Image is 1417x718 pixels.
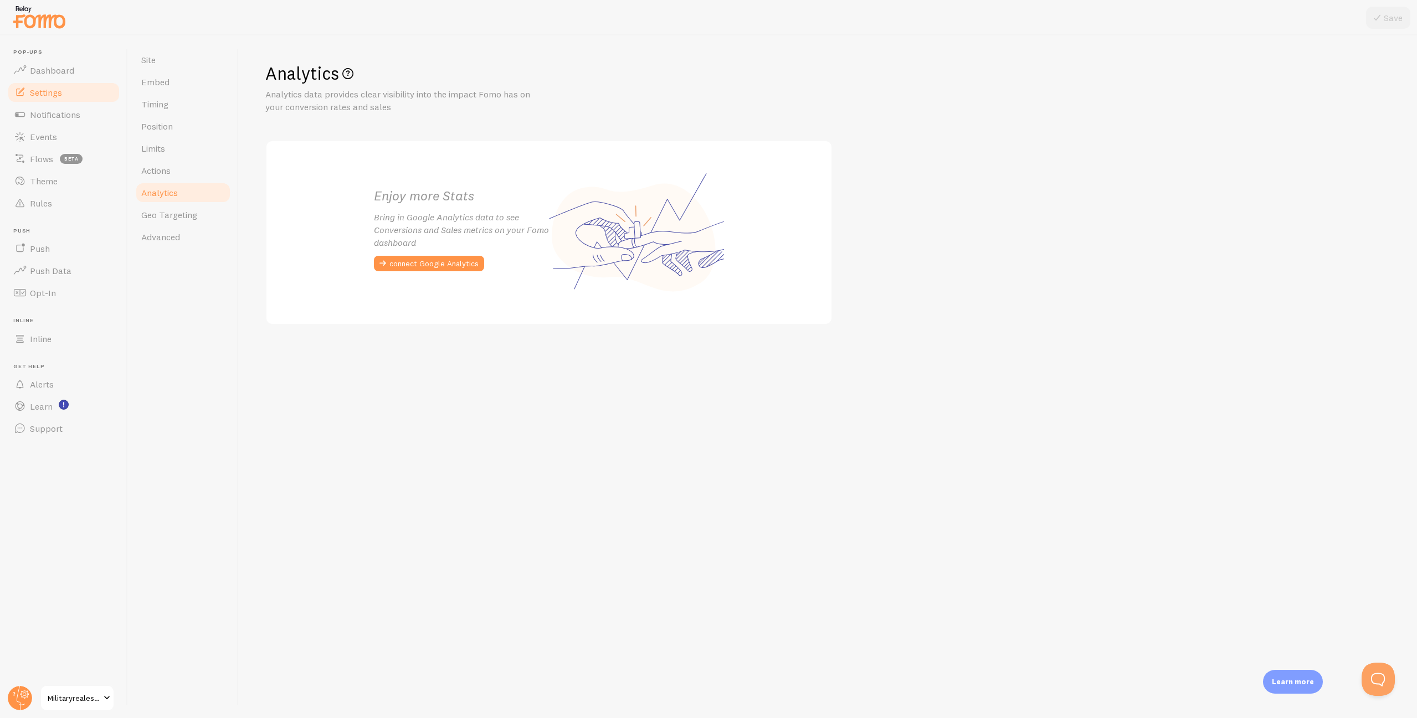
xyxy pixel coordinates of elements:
span: Events [30,131,57,142]
span: Rules [30,198,52,209]
span: Push [13,228,121,235]
a: Militaryrealestateinvest [40,685,115,711]
a: Rules [7,192,121,214]
p: Bring in Google Analytics data to see Conversions and Sales metrics on your Fomo dashboard [374,211,549,249]
a: Push Data [7,260,121,282]
span: Limits [141,143,165,154]
span: Geo Targeting [141,209,197,220]
a: Support [7,417,121,440]
span: Settings [30,87,62,98]
a: Events [7,126,121,148]
button: connect Google Analytics [374,256,484,271]
span: Push Data [30,265,71,276]
span: Notifications [30,109,80,120]
span: Inline [30,333,52,344]
a: Push [7,237,121,260]
div: Learn more [1263,670,1323,694]
a: Opt-In [7,282,121,304]
span: Get Help [13,363,121,370]
span: Support [30,423,63,434]
a: Limits [135,137,232,159]
p: Learn more [1272,676,1314,687]
span: Learn [30,401,53,412]
span: Timing [141,99,168,110]
span: beta [60,154,83,164]
span: Site [141,54,156,65]
a: Timing [135,93,232,115]
iframe: Help Scout Beacon - Open [1362,663,1395,696]
a: Geo Targeting [135,204,232,226]
a: Site [135,49,232,71]
a: Notifications [7,104,121,126]
img: fomo-relay-logo-orange.svg [12,3,67,31]
a: Position [135,115,232,137]
span: Flows [30,153,53,164]
span: Pop-ups [13,49,121,56]
a: Inline [7,328,121,350]
a: Analytics [135,182,232,204]
span: Militaryrealestateinvest [48,691,100,705]
span: Position [141,121,173,132]
span: Dashboard [30,65,74,76]
h1: Analytics [265,62,1390,85]
a: Dashboard [7,59,121,81]
a: Settings [7,81,121,104]
a: Embed [135,71,232,93]
span: Advanced [141,231,180,242]
a: Theme [7,170,121,192]
p: Analytics data provides clear visibility into the impact Fomo has on your conversion rates and sales [265,88,531,113]
a: Alerts [7,373,121,395]
a: Actions [135,159,232,182]
h2: Enjoy more Stats [374,187,549,204]
a: Learn [7,395,121,417]
span: Inline [13,317,121,324]
span: Alerts [30,379,54,390]
span: Embed [141,76,170,87]
span: Push [30,243,50,254]
span: Analytics [141,187,178,198]
span: Actions [141,165,171,176]
span: Opt-In [30,287,56,298]
svg: <p>Watch New Feature Tutorials!</p> [59,400,69,410]
a: Flows beta [7,148,121,170]
a: Advanced [135,226,232,248]
span: Theme [30,175,58,187]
